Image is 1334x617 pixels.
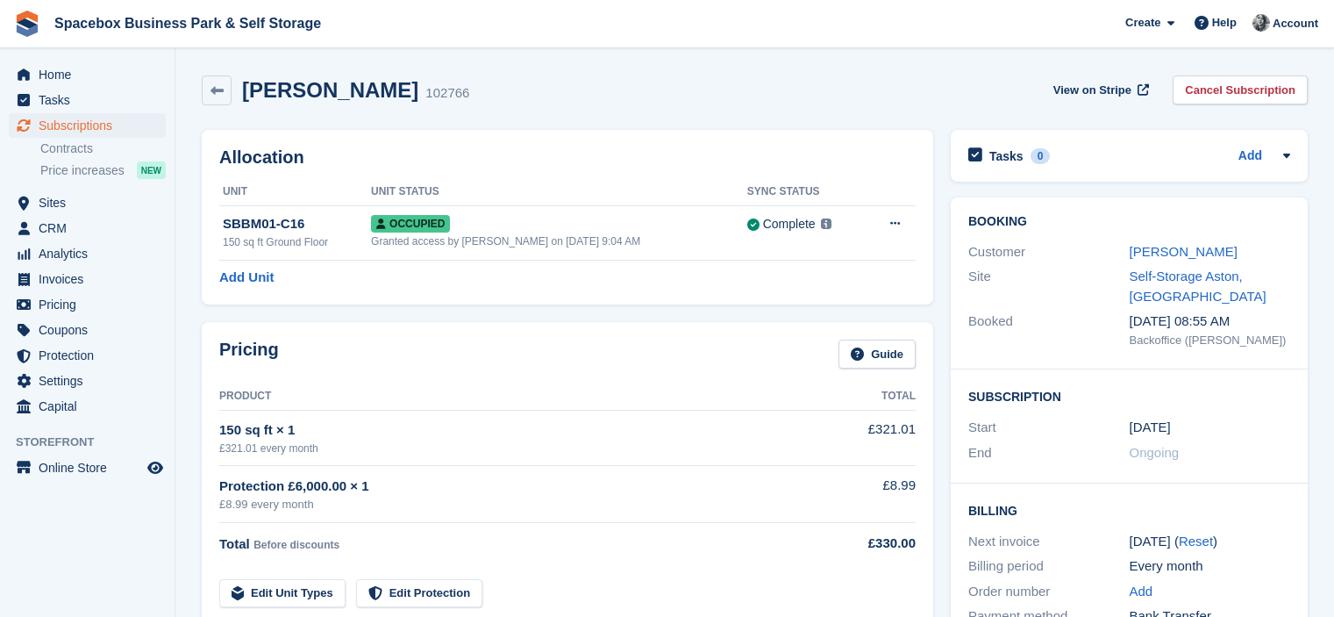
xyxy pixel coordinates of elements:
a: Add [1238,147,1262,167]
div: [DATE] ( ) [1130,532,1291,552]
div: Order number [968,582,1130,602]
a: menu [9,369,166,393]
h2: [PERSON_NAME] [242,78,418,102]
a: menu [9,318,166,342]
div: Complete [763,215,816,233]
div: 102766 [425,83,469,104]
a: menu [9,241,166,266]
span: Settings [39,369,144,393]
a: Guide [838,340,916,369]
div: £8.99 every month [219,496,809,513]
div: Booked [968,312,1130,348]
a: menu [9,190,166,215]
a: menu [9,113,166,138]
a: Self-Storage Aston, [GEOGRAPHIC_DATA] [1130,269,1266,304]
div: 0 [1031,148,1051,164]
div: [DATE] 08:55 AM [1130,312,1291,332]
a: menu [9,292,166,317]
a: Preview store [145,457,166,478]
td: £8.99 [809,466,916,523]
span: CRM [39,216,144,240]
div: 150 sq ft Ground Floor [223,234,371,250]
span: Occupied [371,215,450,233]
time: 2025-09-12 00:00:00 UTC [1130,418,1171,438]
h2: Billing [968,501,1290,519]
div: Every month [1130,556,1291,577]
span: Total [219,536,250,551]
img: SUDIPTA VIRMANI [1252,14,1270,32]
a: menu [9,267,166,291]
h2: Tasks [989,148,1024,164]
img: icon-info-grey-7440780725fd019a000dd9b08b2336e03edf1995a4989e88bcd33f0948082b44.svg [821,219,831,229]
a: Edit Unit Types [219,579,346,608]
h2: Pricing [219,340,279,369]
div: Site [968,267,1130,306]
a: menu [9,343,166,368]
span: Ongoing [1130,445,1180,460]
a: Contracts [40,140,166,157]
th: Sync Status [747,178,865,206]
span: Invoices [39,267,144,291]
span: Pricing [39,292,144,317]
div: Next invoice [968,532,1130,552]
span: Protection [39,343,144,368]
span: Online Store [39,456,144,480]
h2: Allocation [219,147,916,168]
span: Tasks [39,88,144,112]
a: [PERSON_NAME] [1130,244,1238,259]
span: Before discounts [253,539,339,551]
a: Price increases NEW [40,161,166,180]
div: £321.01 every month [219,441,809,456]
a: Edit Protection [356,579,482,608]
a: View on Stripe [1046,75,1152,104]
div: SBBM01-C16 [223,214,371,234]
div: £330.00 [809,534,916,554]
span: Sites [39,190,144,215]
th: Unit [219,178,371,206]
img: stora-icon-8386f47178a22dfd0bd8f6a31ec36ba5ce8667c1dd55bd0f319d3a0aa187defe.svg [14,11,40,37]
div: Backoffice ([PERSON_NAME]) [1130,332,1291,349]
a: Reset [1179,534,1213,549]
h2: Booking [968,215,1290,229]
a: menu [9,62,166,87]
td: £321.01 [809,410,916,465]
a: menu [9,394,166,419]
div: NEW [137,161,166,179]
th: Total [809,383,916,411]
a: Add [1130,582,1153,602]
span: View on Stripe [1053,82,1131,99]
div: Customer [968,242,1130,262]
h2: Subscription [968,387,1290,405]
a: menu [9,88,166,112]
span: Storefront [16,434,175,451]
span: Create [1125,14,1160,32]
a: menu [9,456,166,480]
span: Account [1273,15,1318,32]
a: Cancel Subscription [1173,75,1308,104]
div: End [968,443,1130,463]
span: Subscriptions [39,113,144,138]
a: Add Unit [219,268,274,288]
th: Unit Status [371,178,747,206]
span: Price increases [40,162,125,179]
div: Protection £6,000.00 × 1 [219,477,809,497]
div: 150 sq ft × 1 [219,420,809,441]
th: Product [219,383,809,411]
span: Analytics [39,241,144,266]
a: menu [9,216,166,240]
span: Help [1212,14,1237,32]
div: Granted access by [PERSON_NAME] on [DATE] 9:04 AM [371,233,747,249]
a: Spacebox Business Park & Self Storage [47,9,328,38]
div: Billing period [968,556,1130,577]
div: Start [968,418,1130,438]
span: Capital [39,394,144,419]
span: Coupons [39,318,144,342]
span: Home [39,62,144,87]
